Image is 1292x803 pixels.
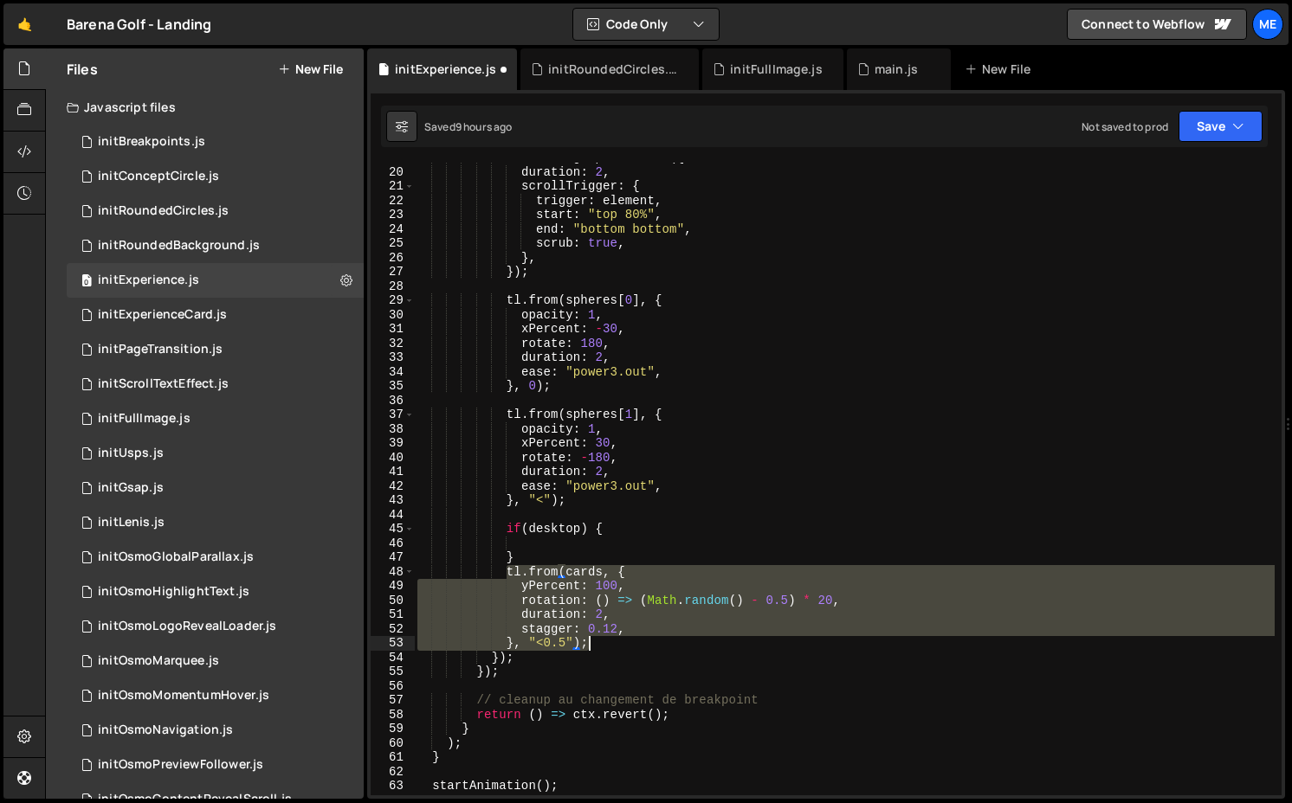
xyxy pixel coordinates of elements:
div: 46 [371,536,415,551]
div: 17023/47119.js [67,644,364,678]
div: 43 [371,493,415,508]
a: 🤙 [3,3,46,45]
div: 47 [371,550,415,565]
div: 17023/47134.js [67,748,364,782]
button: New File [278,62,343,76]
div: 34 [371,365,415,380]
div: 17023/47082.js [67,298,364,332]
div: 17023/47343.js [67,194,364,228]
div: 17023/46929.js [67,401,364,436]
div: initExperience.js [98,273,199,288]
div: 48 [371,565,415,580]
div: initExperience.js [395,61,496,78]
div: 17023/46949.js [67,540,364,575]
div: 60 [371,736,415,751]
div: 40 [371,451,415,466]
div: 61 [371,750,415,765]
div: 17023/46771.js [67,471,364,505]
div: 36 [371,394,415,408]
div: initScrollTextEffect.js [98,376,229,392]
div: 33 [371,350,415,365]
h2: Files [67,60,98,79]
button: Save [1179,111,1263,142]
div: initGsap.js [98,480,164,496]
div: initRoundedCircles.js [98,203,229,219]
div: 20 [371,165,415,180]
div: initPageTransition.js [98,342,223,357]
div: 50 [371,594,415,608]
div: 9 hours ago [455,119,513,134]
div: 38 [371,422,415,437]
div: 58 [371,708,415,723]
div: 39 [371,436,415,451]
div: 51 [371,607,415,622]
div: 23 [371,208,415,222]
div: 29 [371,293,415,308]
div: initConceptCircle.js [98,169,219,184]
div: 17023/47036.js [67,367,364,401]
div: initOsmoHighlightText.js [98,584,249,600]
div: 17023/47141.js [67,436,364,471]
div: 24 [371,222,415,237]
div: initRoundedBackground.js [98,238,260,254]
div: 30 [371,308,415,323]
div: 53 [371,636,415,651]
a: Me [1252,9,1283,40]
div: initExperienceCard.js [98,307,227,323]
div: 57 [371,693,415,708]
div: 55 [371,665,415,679]
div: initOsmoGlobalParallax.js [98,549,254,565]
div: 37 [371,408,415,422]
div: 41 [371,465,415,479]
div: 31 [371,322,415,337]
div: 52 [371,622,415,637]
div: New File [965,61,1037,78]
div: main.js [875,61,918,78]
div: 17023/47276.js [67,125,364,159]
div: 17023/47100.js [67,263,364,298]
div: initFullImage.js [730,61,823,78]
div: initLenis.js [98,515,165,530]
button: Code Only [573,9,719,40]
div: 44 [371,508,415,523]
div: initOsmoNavigation.js [98,723,233,738]
div: 17023/47337.js [67,159,364,194]
div: 17023/47115.js [67,678,364,713]
div: 17023/47044.js [67,332,364,367]
div: Barena Golf - Landing [67,14,211,35]
div: 22 [371,194,415,209]
div: 27 [371,265,415,279]
div: 59 [371,722,415,736]
div: 21 [371,179,415,194]
div: 42 [371,479,415,494]
div: 17023/47017.js [67,609,364,644]
div: initOsmoLogoRevealLoader.js [98,619,276,634]
div: 17023/46872.js [67,575,364,609]
div: 17023/46770.js [67,505,364,540]
div: 35 [371,379,415,394]
div: 56 [371,679,415,694]
span: 0 [81,275,92,289]
div: initOsmoMomentumHover.js [98,688,269,703]
div: 17023/47284.js [67,228,364,263]
div: initRoundedCircles.js [548,61,678,78]
div: Not saved to prod [1082,119,1168,134]
div: 25 [371,236,415,251]
div: initUsps.js [98,446,164,461]
div: 63 [371,779,415,793]
div: 26 [371,251,415,266]
div: Saved [424,119,513,134]
div: 49 [371,579,415,594]
div: 45 [371,522,415,536]
div: 54 [371,651,415,665]
div: 32 [371,337,415,351]
div: initOsmoMarquee.js [98,653,219,669]
div: 62 [371,765,415,780]
div: initBreakpoints.js [98,134,205,150]
div: 17023/46768.js [67,713,364,748]
div: 28 [371,279,415,294]
div: Javascript files [46,90,364,125]
div: initFullImage.js [98,411,191,427]
a: Connect to Webflow [1067,9,1247,40]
